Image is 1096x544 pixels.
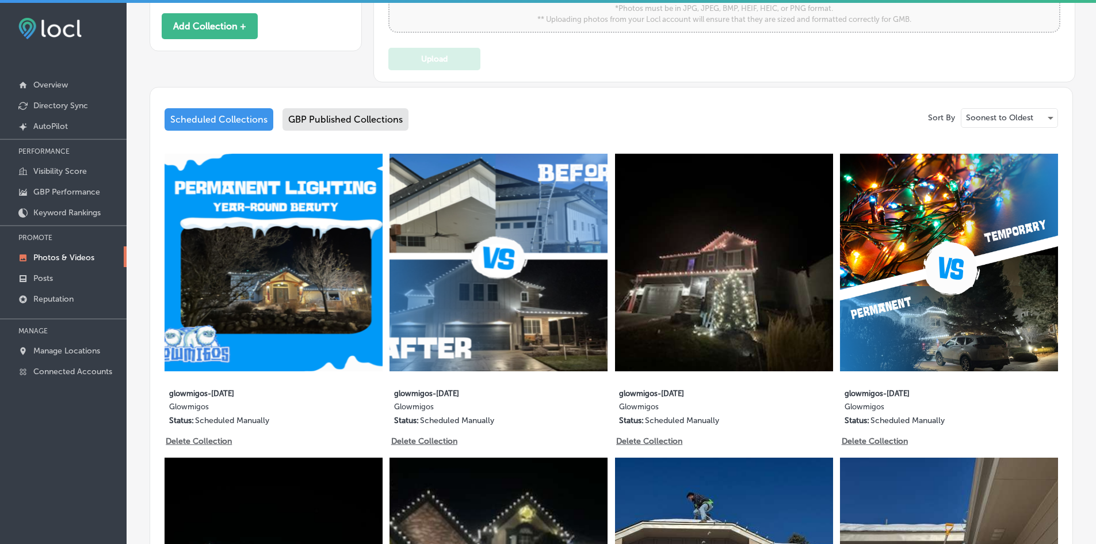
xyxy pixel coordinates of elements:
p: Delete Collection [616,436,681,446]
p: Photos & Videos [33,253,94,263]
p: AutoPilot [33,121,68,131]
label: Glowmigos [619,402,784,416]
p: Status: [169,416,194,425]
div: Soonest to Oldest [961,109,1057,127]
p: Connected Accounts [33,367,112,376]
p: Posts [33,273,53,283]
img: fda3e92497d09a02dc62c9cd864e3231.png [18,18,82,39]
label: Glowmigos [394,402,559,416]
p: Scheduled Manually [195,416,269,425]
p: Status: [394,416,419,425]
label: Glowmigos [169,402,334,416]
label: glowmigos-[DATE] [845,382,1009,402]
p: Soonest to Oldest [966,112,1033,123]
p: GBP Performance [33,187,100,197]
img: Collection thumbnail [840,154,1058,372]
p: Delete Collection [391,436,456,446]
p: Scheduled Manually [870,416,945,425]
div: Scheduled Collections [165,108,273,131]
div: GBP Published Collections [282,108,408,131]
label: glowmigos-[DATE] [619,382,784,402]
p: Visibility Score [33,166,87,176]
button: Add Collection + [162,13,258,39]
p: Delete Collection [166,436,231,446]
p: Delete Collection [842,436,907,446]
img: Collection thumbnail [165,154,383,372]
p: Status: [845,416,869,425]
img: Collection thumbnail [389,154,608,372]
label: glowmigos-[DATE] [169,382,334,402]
p: Scheduled Manually [420,416,494,425]
p: Overview [33,80,68,90]
label: Glowmigos [845,402,1009,416]
p: Scheduled Manually [645,416,719,425]
p: Status: [619,416,644,425]
label: glowmigos-[DATE] [394,382,559,402]
p: Directory Sync [33,101,88,111]
p: Reputation [33,294,74,304]
img: Collection thumbnail [615,154,833,372]
p: Sort By [928,113,955,123]
p: Manage Locations [33,346,100,356]
p: Keyword Rankings [33,208,101,218]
